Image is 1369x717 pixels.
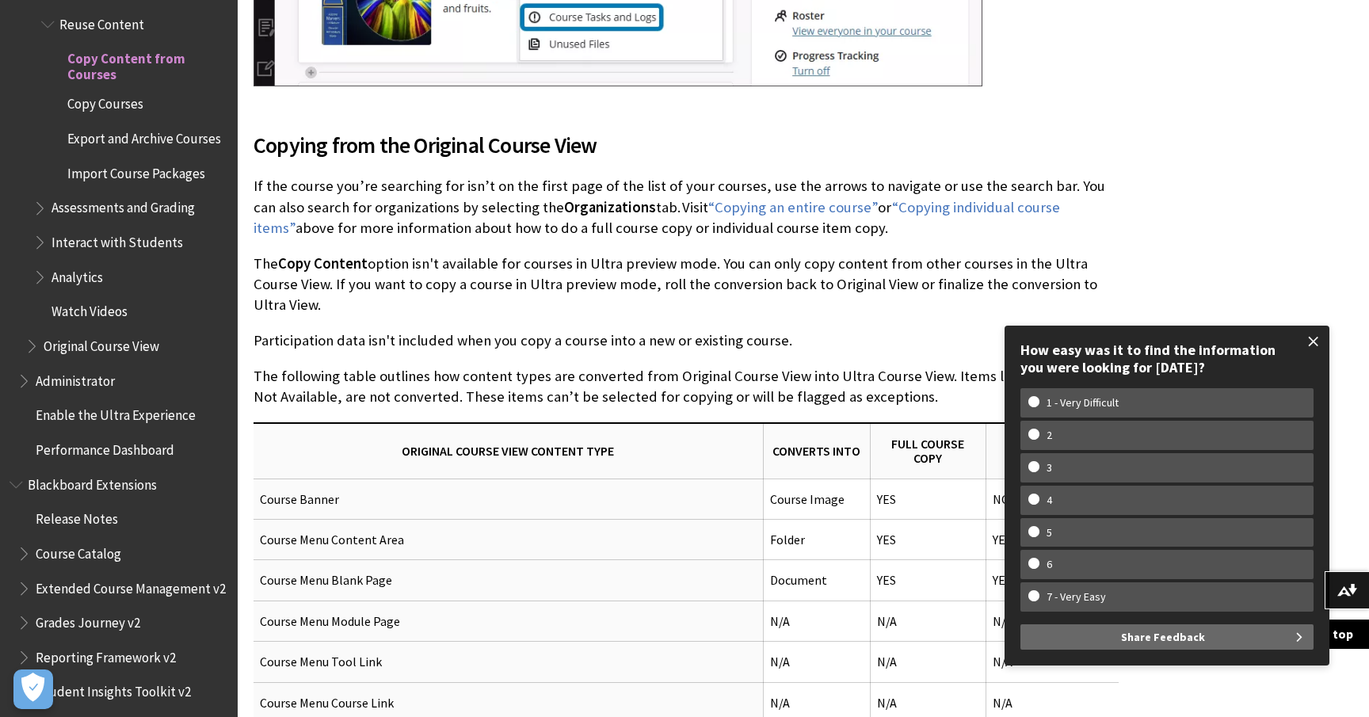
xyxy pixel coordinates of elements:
[1020,341,1314,376] div: How easy was it to find the information you were looking for [DATE]?
[763,601,870,641] td: N/A
[254,519,763,559] th: Course Menu Content Area
[1028,396,1137,410] w-span: 1 - Very Difficult
[986,560,1119,601] td: YES
[1028,558,1070,571] w-span: 6
[36,609,140,631] span: Grades Journey v2
[36,402,196,424] span: Enable the Ultra Experience
[67,45,227,82] span: Copy Content from Courses
[36,505,118,527] span: Release Notes
[763,560,870,601] td: Document
[254,642,763,682] th: Course Menu Tool Link
[763,479,870,519] td: Course Image
[254,601,763,641] th: Course Menu Module Page
[254,254,1119,316] p: The option isn't available for courses in Ultra preview mode. You can only copy content from othe...
[51,229,183,250] span: Interact with Students
[254,176,1119,238] p: If the course you’re searching for isn’t on the first page of the list of your courses, use the a...
[870,642,986,682] td: N/A
[763,642,870,682] td: N/A
[51,299,128,320] span: Watch Videos
[1028,429,1070,442] w-span: 2
[254,198,1060,238] a: “Copying individual course items”
[1121,624,1205,650] span: Share Feedback
[59,11,144,32] span: Reuse Content
[870,601,986,641] td: N/A
[1028,461,1070,475] w-span: 3
[254,479,763,519] th: Course Banner
[36,368,115,389] span: Administrator
[67,160,205,181] span: Import Course Packages
[986,642,1119,682] td: N/A
[870,479,986,519] td: YES
[254,366,1119,407] p: The following table outlines how content types are converted from Original Course View into Ultra...
[763,423,870,479] th: CONVERTS INTO
[870,423,986,479] th: FULL COURSE COPY
[36,679,191,700] span: Student Insights Toolkit v2
[254,128,1119,162] span: Copying from the Original Course View
[36,644,176,666] span: Reporting Framework v2
[986,479,1119,519] td: NO
[1028,590,1124,604] w-span: 7 - Very Easy
[51,264,103,285] span: Analytics
[986,519,1119,559] td: YES
[36,575,226,597] span: Extended Course Management v2
[1028,526,1070,540] w-span: 5
[254,560,763,601] th: Course Menu Blank Page
[986,601,1119,641] td: N/A
[13,669,53,709] button: Open Preferences
[36,540,121,562] span: Course Catalog
[28,471,157,493] span: Blackboard Extensions
[870,560,986,601] td: YES
[254,423,763,479] th: ORIGINAL COURSE VIEW CONTENT TYPE
[763,519,870,559] td: Folder
[254,330,1119,351] p: Participation data isn't included when you copy a course into a new or existing course.
[67,125,221,147] span: Export and Archive Courses
[870,519,986,559] td: YES
[44,333,159,354] span: Original Course View
[1020,624,1314,650] button: Share Feedback
[708,198,878,217] a: “Copying an entire course”
[36,437,174,458] span: Performance Dashboard
[1028,494,1070,507] w-span: 4
[564,198,656,216] span: Organizations
[278,254,368,273] span: Copy Content
[986,423,1119,479] th: INDIVIDUAL ITEM COPY
[67,91,143,113] span: Copy Courses
[51,195,195,216] span: Assessments and Grading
